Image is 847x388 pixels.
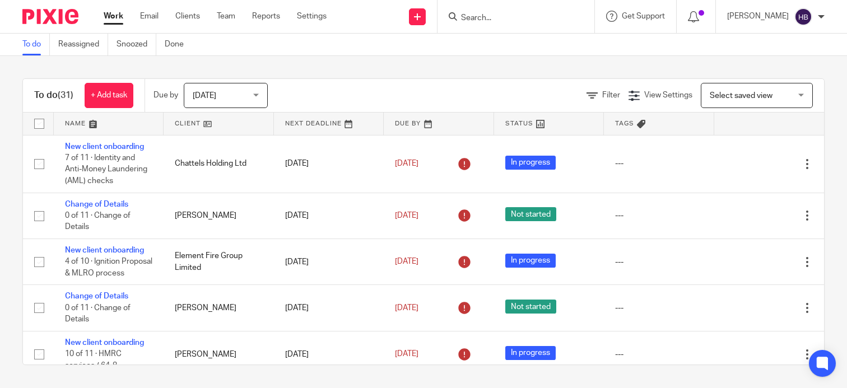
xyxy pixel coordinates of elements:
div: --- [615,349,702,360]
a: + Add task [85,83,133,108]
span: Not started [505,300,556,314]
span: [DATE] [395,160,418,167]
a: Change of Details [65,200,128,208]
td: Chattels Holding Ltd [164,135,273,193]
span: (31) [58,91,73,100]
span: [DATE] [193,92,216,100]
span: 0 of 11 · Change of Details [65,304,131,324]
td: [PERSON_NAME] [164,193,273,239]
span: 4 of 10 · Ignition Proposal & MLRO process [65,258,152,278]
span: [DATE] [395,212,418,219]
span: View Settings [644,91,692,99]
span: [DATE] [395,350,418,358]
span: In progress [505,254,556,268]
div: --- [615,302,702,314]
td: [DATE] [274,135,384,193]
img: svg%3E [794,8,812,26]
td: [DATE] [274,239,384,285]
a: New client onboarding [65,246,144,254]
td: [PERSON_NAME] [164,285,273,331]
span: Filter [602,91,620,99]
div: --- [615,210,702,221]
span: [DATE] [395,304,418,312]
div: --- [615,256,702,268]
span: Not started [505,207,556,221]
span: 10 of 11 · HMRC services / 64-8 [65,350,122,370]
a: Work [104,11,123,22]
div: --- [615,158,702,169]
span: Tags [615,120,634,127]
td: [DATE] [274,285,384,331]
img: Pixie [22,9,78,24]
span: 0 of 11 · Change of Details [65,212,131,231]
a: Email [140,11,159,22]
td: [PERSON_NAME] [164,331,273,377]
a: Snoozed [117,34,156,55]
span: In progress [505,346,556,360]
p: [PERSON_NAME] [727,11,789,22]
a: New client onboarding [65,339,144,347]
a: To do [22,34,50,55]
h1: To do [34,90,73,101]
td: [DATE] [274,331,384,377]
span: Select saved view [710,92,772,100]
a: Clients [175,11,200,22]
a: Reports [252,11,280,22]
span: Get Support [622,12,665,20]
span: [DATE] [395,258,418,266]
td: Element Fire Group Limited [164,239,273,285]
span: In progress [505,156,556,170]
a: Team [217,11,235,22]
p: Due by [153,90,178,101]
a: Settings [297,11,327,22]
span: 7 of 11 · Identity and Anti-Money Laundering (AML) checks [65,154,147,185]
a: Change of Details [65,292,128,300]
a: Reassigned [58,34,108,55]
td: [DATE] [274,193,384,239]
input: Search [460,13,561,24]
a: New client onboarding [65,143,144,151]
a: Done [165,34,192,55]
